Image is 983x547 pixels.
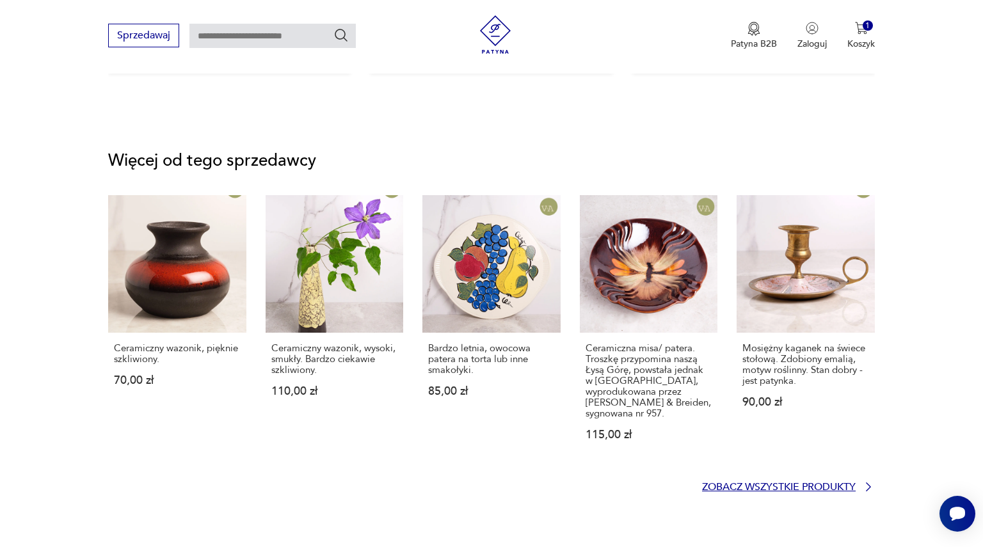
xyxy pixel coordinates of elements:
img: Ikona koszyka [855,22,868,35]
img: Ikona medalu [747,22,760,36]
p: Więcej od tego sprzedawcy [108,153,875,168]
p: Ceramiczny wazonik, pięknie szkliwiony. [114,343,241,365]
a: Zobacz wszystkie produkty [702,480,875,493]
a: Bardzo letnia, owocowa patera na torta lub inne smakołyki.Bardzo letnia, owocowa patera na torta ... [422,195,561,466]
p: 110,00 zł [271,386,398,397]
p: Zobacz wszystkie produkty [702,483,856,491]
p: Ceramiczna misa/ patera. Troszkę przypomina naszą Łysą Górę, powstała jednak w [GEOGRAPHIC_DATA],... [586,343,712,419]
iframe: Smartsupp widget button [939,496,975,532]
button: Sprzedawaj [108,24,179,47]
button: Szukaj [333,28,349,43]
p: Patyna B2B [731,38,777,50]
img: Patyna - sklep z meblami i dekoracjami vintage [476,15,515,54]
button: Patyna B2B [731,22,777,50]
a: Ikona medaluPatyna B2B [731,22,777,50]
p: 85,00 zł [428,386,555,397]
p: Koszyk [847,38,875,50]
button: 1Koszyk [847,22,875,50]
div: 1 [863,20,874,31]
img: Ikonka użytkownika [806,22,819,35]
a: Ceramiczny wazonik, wysoki, smukły. Bardzo ciekawie szkliwiony.Ceramiczny wazonik, wysoki, smukły... [266,195,404,466]
a: Ceramiczny wazonik, pięknie szkliwiony.Ceramiczny wazonik, pięknie szkliwiony.70,00 zł [108,195,246,466]
p: 115,00 zł [586,429,712,440]
a: Sprzedawaj [108,32,179,41]
button: Zaloguj [797,22,827,50]
p: Ceramiczny wazonik, wysoki, smukły. Bardzo ciekawie szkliwiony. [271,343,398,376]
a: Mosiężny kaganek na świece stołową. Zdobiony emalią, motyw roślinny. Stan dobry - jest patynka.Mo... [737,195,875,466]
p: Zaloguj [797,38,827,50]
p: Bardzo letnia, owocowa patera na torta lub inne smakołyki. [428,343,555,376]
p: 70,00 zł [114,375,241,386]
p: 90,00 zł [742,397,869,408]
a: Ceramiczna misa/ patera. Troszkę przypomina naszą Łysą Górę, powstała jednak w Niemczech, wyprodu... [580,195,718,466]
p: Mosiężny kaganek na świece stołową. Zdobiony emalią, motyw roślinny. Stan dobry - jest patynka. [742,343,869,386]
